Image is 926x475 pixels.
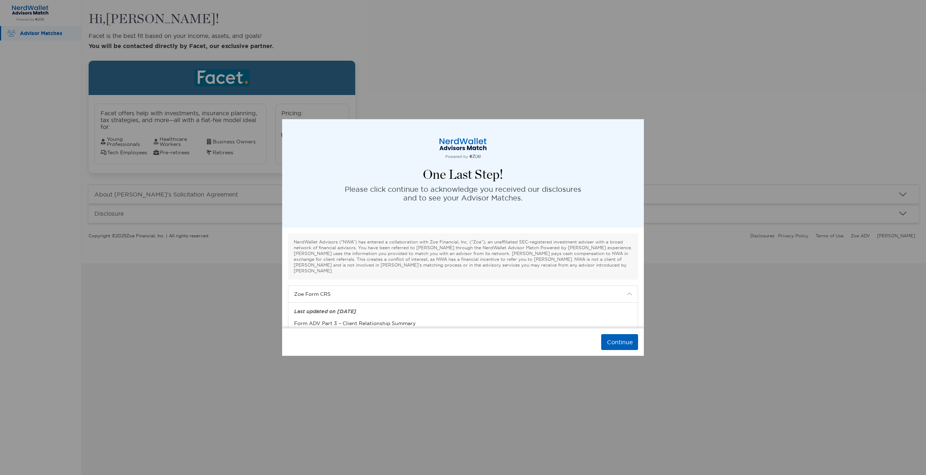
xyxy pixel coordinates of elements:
p: NerdWallet Advisors (“NWA”) has entered a collaboration with Zoe Financial, Inc. (“Zoe”), an unaf... [294,239,632,274]
div: Last updated on [DATE] [294,308,632,315]
h4: One Last Step! [423,168,503,182]
div: modal [282,119,644,356]
img: logo [427,137,499,159]
img: icon arrow [627,292,632,297]
div: icon arrowZoe Form CRS [288,286,638,302]
button: Continue [601,334,638,350]
p: Please click continue to acknowledge you received our disclosures and to see your Advisor Matches. [345,185,581,202]
span: Zoe Form CRS [294,290,623,298]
